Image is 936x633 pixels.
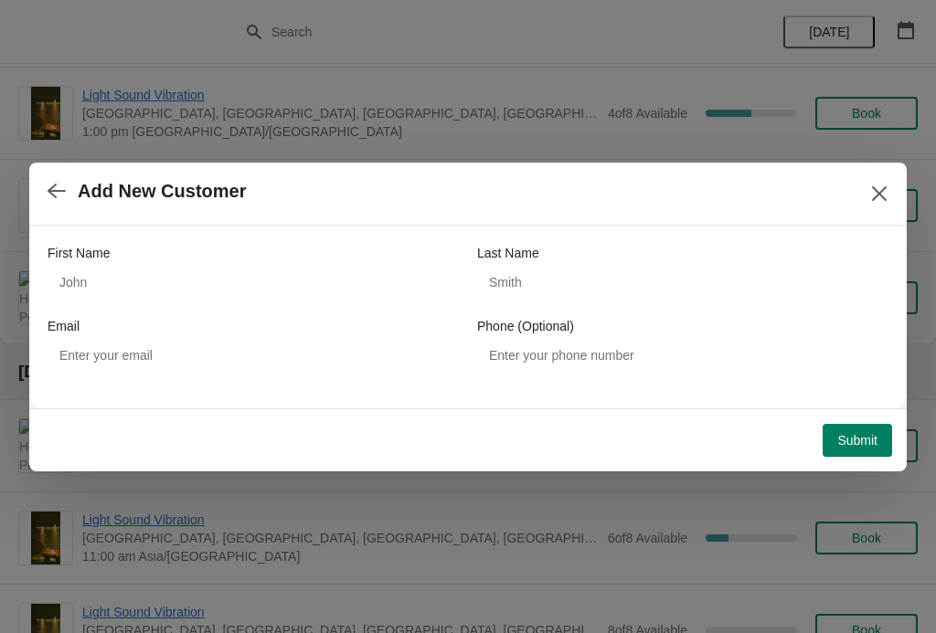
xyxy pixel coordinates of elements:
[863,177,896,210] button: Close
[837,433,877,448] span: Submit
[48,244,110,262] label: First Name
[823,424,892,457] button: Submit
[477,266,888,299] input: Smith
[48,266,459,299] input: John
[477,317,574,335] label: Phone (Optional)
[477,339,888,372] input: Enter your phone number
[48,317,80,335] label: Email
[477,244,539,262] label: Last Name
[78,181,246,202] h2: Add New Customer
[48,339,459,372] input: Enter your email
